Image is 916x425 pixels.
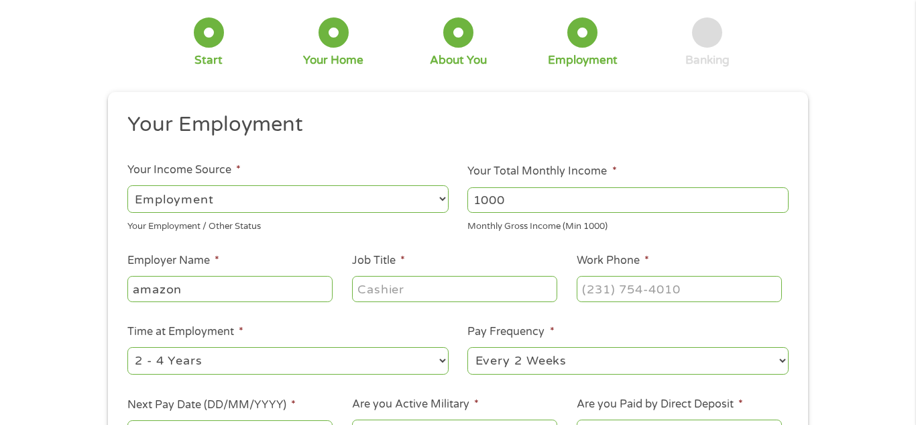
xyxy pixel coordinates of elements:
h2: Your Employment [127,111,779,138]
label: Are you Active Military [352,397,479,412]
div: Your Home [303,53,363,68]
div: Start [194,53,223,68]
input: 1800 [467,187,789,213]
label: Employer Name [127,254,219,268]
label: Time at Employment [127,325,243,339]
label: Next Pay Date (DD/MM/YYYY) [127,398,296,412]
label: Pay Frequency [467,325,554,339]
div: Your Employment / Other Status [127,216,449,234]
label: Your Total Monthly Income [467,164,616,179]
label: Your Income Source [127,163,241,177]
label: Work Phone [577,254,649,268]
div: Banking [685,53,730,68]
div: Employment [548,53,618,68]
label: Are you Paid by Direct Deposit [577,397,743,412]
input: Walmart [127,276,333,301]
input: (231) 754-4010 [577,276,782,301]
label: Job Title [352,254,405,268]
div: Monthly Gross Income (Min 1000) [467,216,789,234]
div: About You [430,53,487,68]
input: Cashier [352,276,557,301]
